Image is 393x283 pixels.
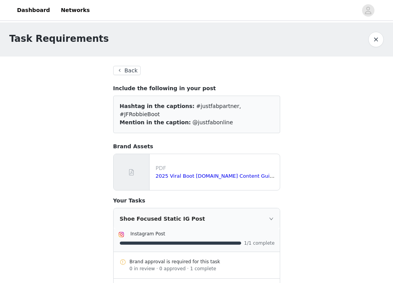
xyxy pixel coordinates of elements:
span: @justfabonline [192,119,233,125]
div: 0 in review · 0 approved · 1 complete [129,265,274,272]
h4: Brand Assets [113,142,280,151]
i: icon: right [269,216,274,221]
h4: Include the following in your post [113,84,280,93]
span: Mention in the caption: [120,119,191,125]
h1: Task Requirements [9,32,109,46]
a: Networks [56,2,94,19]
div: Brand approval is required for this task [129,258,274,265]
img: Instagram Icon [118,232,124,238]
button: Back [113,66,141,75]
div: icon: rightShoe Focused Static IG Post [114,208,280,229]
a: Dashboard [12,2,54,19]
span: Hashtag in the captions: [120,103,195,109]
span: Instagram Post [131,231,165,237]
h4: Your Tasks [113,197,280,205]
span: 1/1 complete [244,241,275,245]
div: avatar [364,4,372,17]
p: PDF [156,164,277,172]
a: 2025 Viral Boot [DOMAIN_NAME] Content Guidelines.pdf [156,173,298,179]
